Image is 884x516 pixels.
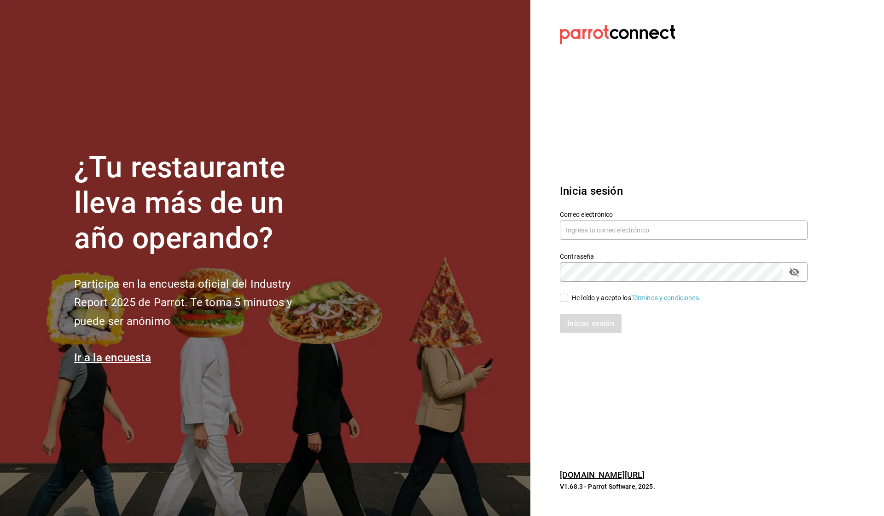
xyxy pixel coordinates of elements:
[560,211,808,218] label: Correo electrónico
[74,351,151,364] a: Ir a la encuesta
[786,264,802,280] button: passwordField
[572,293,701,303] div: He leído y acepto los
[560,253,808,260] label: Contraseña
[74,275,323,331] h2: Participa en la encuesta oficial del Industry Report 2025 de Parrot. Te toma 5 minutos y puede se...
[560,470,645,480] a: [DOMAIN_NAME][URL]
[560,482,808,491] p: V1.68.3 - Parrot Software, 2025.
[74,150,323,256] h1: ¿Tu restaurante lleva más de un año operando?
[631,294,701,301] a: Términos y condiciones.
[560,220,808,240] input: Ingresa tu correo electrónico
[560,183,808,199] h3: Inicia sesión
